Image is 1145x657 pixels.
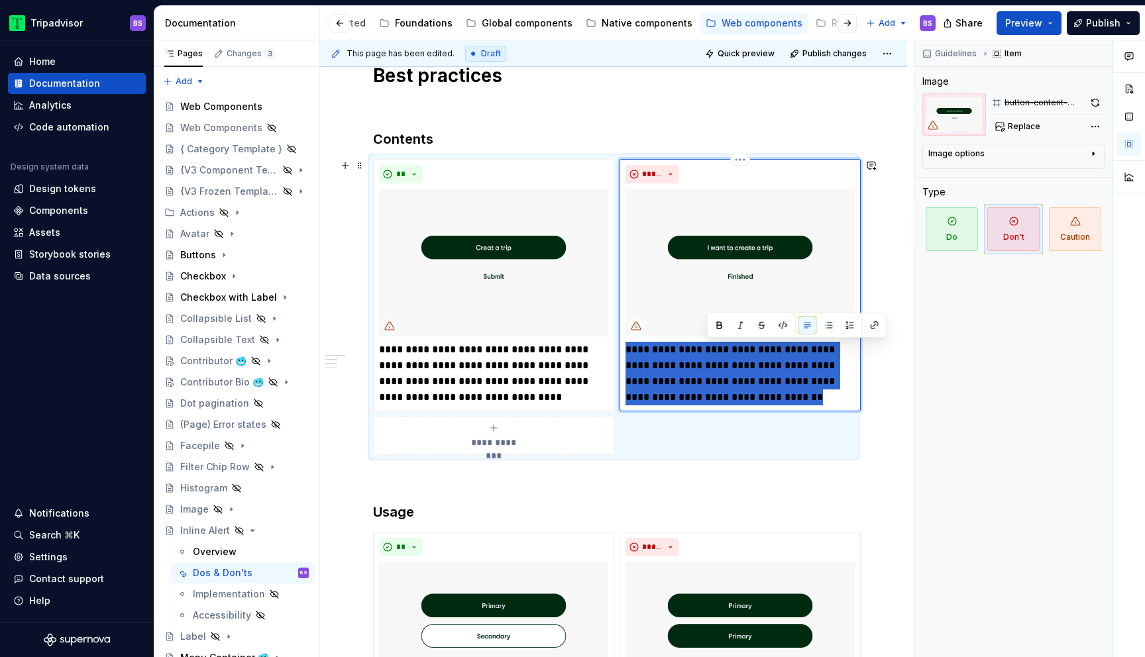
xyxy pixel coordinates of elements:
button: Share [936,11,991,35]
a: Data sources [8,266,146,287]
div: button-content-dont [1005,97,1084,108]
div: Search ⌘K [29,529,80,542]
div: Data sources [29,270,91,283]
div: {V3 Component Template} [180,164,278,177]
span: Publish [1086,17,1120,30]
div: BS [923,18,932,28]
a: Web components [700,13,808,34]
span: Quick preview [718,48,775,59]
div: Contact support [29,572,104,585]
div: Image [922,75,949,88]
div: Global components [482,17,572,30]
div: Actions [180,206,215,219]
button: Replace [991,117,1046,136]
button: TripadvisorBS [3,9,151,37]
a: Supernova Logo [44,633,110,646]
div: Code automation [29,121,109,134]
button: Image options [928,148,1099,164]
div: Inline Alert [180,524,230,537]
div: Contributor Bio 🥶 [180,376,264,389]
a: Buttons [159,244,314,266]
div: Notifications [29,507,89,520]
button: Do [922,204,981,254]
span: Draft [481,48,501,59]
div: Help [29,594,50,607]
button: Add [862,14,912,32]
a: Analytics [8,95,146,116]
div: Storybook stories [29,248,111,261]
div: Native components [602,17,692,30]
a: Accessibility [172,605,314,626]
div: Pages [164,48,203,59]
div: Avatar [180,227,209,240]
a: Collapsible List [159,308,314,329]
a: Contributor Bio 🥶 [159,372,314,393]
span: Add [176,76,192,87]
div: Checkbox [180,270,226,283]
span: Don't [987,207,1040,251]
button: Help [8,590,146,611]
div: BS [133,18,142,28]
div: Web Components [180,121,262,134]
a: Code automation [8,117,146,138]
button: Publish [1067,11,1140,35]
div: Page tree [154,10,685,36]
button: Search ⌘K [8,525,146,546]
a: {V3 Component Template} [159,160,314,181]
a: Filter Chip Row [159,456,314,478]
div: Checkbox with Label [180,291,277,304]
a: Documentation [8,73,146,94]
div: Changes [227,48,275,59]
a: Implementation [172,583,314,605]
span: Replace [1008,121,1040,132]
a: Web Components [159,117,314,138]
div: Filter Chip Row [180,460,250,474]
div: Design tokens [29,182,96,195]
div: Dos & Don'ts [193,566,252,580]
div: Type [922,185,946,199]
a: Settings [8,546,146,568]
div: Label [180,630,206,643]
button: Notifications [8,503,146,524]
a: Image [159,499,314,520]
div: Overview [193,545,237,558]
div: Analytics [29,99,72,112]
div: { Category Template } [180,142,282,156]
div: Image [180,503,209,516]
h1: Best practices [373,64,854,87]
div: Web components [722,17,802,30]
div: Collapsible List [180,312,252,325]
div: Tripadvisor [30,17,83,30]
h3: Contents [373,130,854,148]
div: Implementation [193,587,265,601]
a: {V3 Frozen Template} [159,181,314,202]
div: Facepile [180,439,220,452]
div: Design system data [11,162,89,172]
a: Overview [172,541,314,562]
div: Actions [159,202,314,223]
div: Documentation [165,17,314,30]
a: (Page) Error states [159,414,314,435]
div: Web Components [180,100,262,113]
a: Resources & tools [810,13,936,34]
a: Contributor 🥶 [159,350,314,372]
a: Label [159,626,314,647]
div: Settings [29,550,68,564]
h3: Usage [373,503,854,521]
a: Dos & Don'tsBS [172,562,314,583]
div: Foundations [395,17,453,30]
a: Home [8,51,146,72]
img: bc68abf3-943b-49d2-bb59-a6a4cff54545.png [379,189,608,336]
div: Assets [29,226,60,239]
button: Add [159,72,209,91]
span: 3 [264,48,275,59]
a: Assets [8,222,146,243]
div: BS [300,566,307,580]
button: Don't [984,204,1043,254]
span: Preview [1005,17,1042,30]
a: Foundations [374,13,458,34]
a: Facepile [159,435,314,456]
div: Components [29,204,88,217]
a: { Category Template } [159,138,314,160]
button: Contact support [8,568,146,589]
